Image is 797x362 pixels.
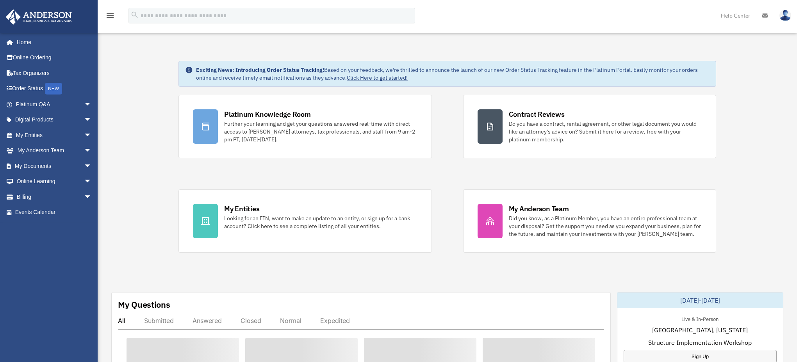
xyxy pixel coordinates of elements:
div: Further your learning and get your questions answered real-time with direct access to [PERSON_NAM... [224,120,417,143]
div: Closed [241,317,261,325]
a: My Entitiesarrow_drop_down [5,127,103,143]
span: Structure Implementation Workshop [648,338,752,347]
strong: Exciting News: Introducing Order Status Tracking! [196,66,324,73]
div: My Anderson Team [509,204,569,214]
a: Contract Reviews Do you have a contract, rental agreement, or other legal document you would like... [463,95,716,158]
div: My Entities [224,204,259,214]
div: Normal [280,317,301,325]
a: menu [105,14,115,20]
img: User Pic [779,10,791,21]
span: arrow_drop_down [84,174,100,190]
span: arrow_drop_down [84,112,100,128]
div: Did you know, as a Platinum Member, you have an entire professional team at your disposal? Get th... [509,214,702,238]
span: arrow_drop_down [84,127,100,143]
a: Online Learningarrow_drop_down [5,174,103,189]
div: Platinum Knowledge Room [224,109,311,119]
a: Platinum Knowledge Room Further your learning and get your questions answered real-time with dire... [178,95,431,158]
a: My Anderson Team Did you know, as a Platinum Member, you have an entire professional team at your... [463,189,716,253]
a: Click Here to get started! [347,74,408,81]
span: arrow_drop_down [84,158,100,174]
a: My Entities Looking for an EIN, want to make an update to an entity, or sign up for a bank accoun... [178,189,431,253]
a: Digital Productsarrow_drop_down [5,112,103,128]
a: My Documentsarrow_drop_down [5,158,103,174]
div: Submitted [144,317,174,325]
div: [DATE]-[DATE] [617,292,783,308]
div: NEW [45,83,62,95]
a: Billingarrow_drop_down [5,189,103,205]
div: Expedited [320,317,350,325]
div: All [118,317,125,325]
div: Contract Reviews [509,109,565,119]
img: Anderson Advisors Platinum Portal [4,9,74,25]
a: Tax Organizers [5,65,103,81]
i: search [130,11,139,19]
a: Home [5,34,100,50]
div: My Questions [118,299,170,310]
div: Looking for an EIN, want to make an update to an entity, or sign up for a bank account? Click her... [224,214,417,230]
a: Events Calendar [5,205,103,220]
a: Order StatusNEW [5,81,103,97]
div: Do you have a contract, rental agreement, or other legal document you would like an attorney's ad... [509,120,702,143]
span: [GEOGRAPHIC_DATA], [US_STATE] [652,325,748,335]
a: Online Ordering [5,50,103,66]
a: Platinum Q&Aarrow_drop_down [5,96,103,112]
div: Answered [193,317,222,325]
a: My Anderson Teamarrow_drop_down [5,143,103,159]
div: Based on your feedback, we're thrilled to announce the launch of our new Order Status Tracking fe... [196,66,710,82]
div: Live & In-Person [675,314,725,323]
span: arrow_drop_down [84,96,100,112]
i: menu [105,11,115,20]
span: arrow_drop_down [84,143,100,159]
span: arrow_drop_down [84,189,100,205]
